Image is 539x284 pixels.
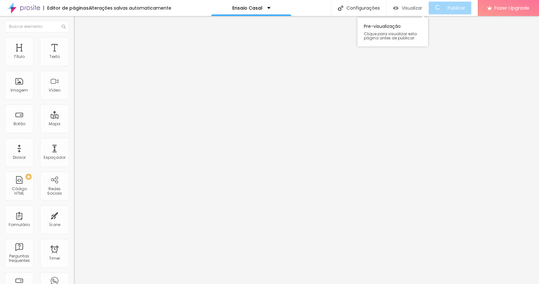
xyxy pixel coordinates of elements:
[11,88,28,93] div: Imagem
[43,6,89,10] div: Editor de páginas
[448,5,465,11] span: Publicar
[364,32,422,40] span: Clique para visualizar esta página antes de publicar.
[14,54,25,59] div: Título
[387,2,429,14] button: Visualizar
[357,18,428,46] div: Pre-visualização
[494,5,529,11] span: Fazer Upgrade
[13,122,25,126] div: Botão
[62,25,65,28] img: Icone
[49,88,60,93] div: Vídeo
[49,223,60,227] div: Ícone
[49,256,60,261] div: Timer
[6,254,32,263] div: Perguntas frequentes
[44,155,65,160] div: Espaçador
[9,223,30,227] div: Formulário
[338,5,343,11] img: Icone
[13,155,26,160] div: Divisor
[232,6,262,10] p: Ensaio Casal
[5,21,69,32] input: Buscar elemento
[402,5,422,11] span: Visualizar
[89,6,171,10] div: Alterações salvas automaticamente
[429,2,471,14] button: Publicar
[393,5,398,11] img: view-1.svg
[6,187,32,196] div: Código HTML
[42,187,67,196] div: Redes Sociais
[49,122,60,126] div: Mapa
[49,54,60,59] div: Texto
